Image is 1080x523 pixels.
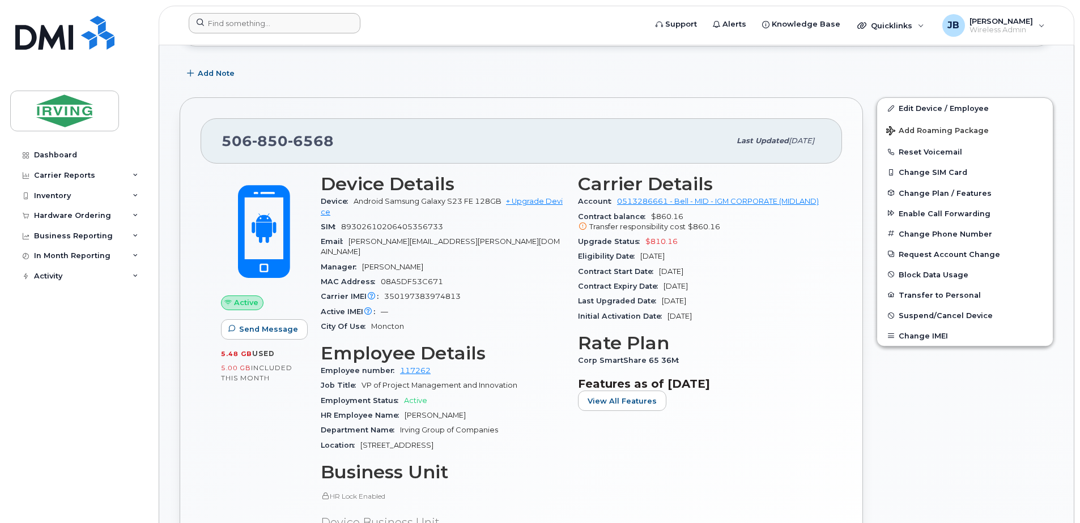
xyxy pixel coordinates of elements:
button: Change Plan / Features [877,183,1053,203]
button: Add Note [180,63,244,84]
span: Moncton [371,322,404,331]
span: Contract Start Date [578,267,659,276]
span: Add Roaming Package [886,126,989,137]
button: Enable Call Forwarding [877,203,1053,224]
button: Add Roaming Package [877,118,1053,142]
span: [DATE] [640,252,665,260]
div: Jim Briggs [934,14,1053,37]
span: Location [321,441,360,449]
span: Email [321,237,348,246]
span: Knowledge Base [772,19,840,30]
span: Irving Group of Companies [400,426,498,434]
h3: Features as of [DATE] [578,377,822,391]
span: Department Name [321,426,400,434]
span: 850 [252,132,288,149]
span: Send Message [239,324,298,335]
span: Alerts [722,19,746,30]
span: City Of Use [321,322,371,331]
a: Edit Device / Employee [877,98,1053,118]
span: VP of Project Management and Innovation [362,381,517,389]
button: View All Features [578,391,666,411]
div: Quicklinks [849,14,932,37]
span: Quicklinks [871,21,912,30]
span: [PERSON_NAME] [362,263,423,271]
span: [DATE] [659,267,683,276]
span: Android Samsung Galaxy S23 FE 128GB [354,197,501,205]
span: Employee number [321,366,400,375]
span: [DATE] [664,282,688,290]
span: Add Note [198,68,235,79]
span: Contract balance [578,212,651,221]
span: Transfer responsibility cost [589,222,686,231]
a: + Upgrade Device [321,197,563,216]
span: Suspend/Cancel Device [899,311,993,320]
button: Transfer to Personal [877,285,1053,305]
span: View All Features [588,396,657,406]
span: JB [947,19,959,32]
span: Active IMEI [321,307,381,316]
span: SIM [321,222,341,231]
a: Alerts [705,13,754,36]
span: [DATE] [789,136,814,145]
button: Suspend/Cancel Device [877,305,1053,325]
span: Contract Expiry Date [578,282,664,290]
span: [DATE] [667,312,692,320]
a: 117262 [400,366,431,375]
button: Send Message [221,319,308,340]
a: Support [648,13,705,36]
span: 506 [222,132,334,149]
span: Active [234,297,258,308]
span: 6568 [288,132,334,149]
span: [PERSON_NAME] [970,16,1033,25]
span: Account [578,197,617,205]
span: [PERSON_NAME][EMAIL_ADDRESS][PERSON_NAME][DOMAIN_NAME] [321,237,560,256]
h3: Business Unit [321,462,564,482]
h3: Employee Details [321,343,564,363]
span: used [252,349,275,358]
span: $860.16 [578,212,822,233]
span: Corp SmartShare 65 36M [578,356,684,365]
span: 5.00 GB [221,364,251,372]
button: Change IMEI [877,325,1053,346]
span: 350197383974813 [384,292,461,301]
span: Carrier IMEI [321,292,384,301]
button: Request Account Change [877,244,1053,264]
span: 5.48 GB [221,350,252,358]
span: Job Title [321,381,362,389]
span: Change Plan / Features [899,188,992,197]
span: $860.16 [688,222,720,231]
span: Upgrade Status [578,237,645,246]
span: [PERSON_NAME] [405,411,466,419]
span: — [381,307,388,316]
span: [DATE] [662,297,686,305]
span: Wireless Admin [970,25,1033,35]
button: Block Data Usage [877,264,1053,285]
span: Manager [321,263,362,271]
button: Change Phone Number [877,224,1053,244]
h3: Device Details [321,174,564,194]
span: 89302610206405356733 [341,222,443,231]
span: Initial Activation Date [578,312,667,320]
span: Eligibility Date [578,252,640,260]
span: 08A5DF53C671 [381,277,443,286]
h3: Rate Plan [578,333,822,353]
span: Device [321,197,354,205]
span: MAC Address [321,277,381,286]
p: HR Lock Enabled [321,491,564,501]
input: Find something... [189,13,360,33]
h3: Carrier Details [578,174,822,194]
a: 0513286661 - Bell - MID - IGM CORPORATE (MIDLAND) [617,197,819,205]
span: Active [404,396,427,405]
span: Employment Status [321,396,404,405]
button: Reset Voicemail [877,142,1053,162]
span: Last Upgraded Date [578,297,662,305]
span: included this month [221,363,292,382]
span: [STREET_ADDRESS] [360,441,433,449]
span: Enable Call Forwarding [899,209,990,217]
span: Support [665,19,697,30]
span: Last updated [737,136,789,145]
a: Knowledge Base [754,13,848,36]
span: HR Employee Name [321,411,405,419]
button: Change SIM Card [877,162,1053,182]
span: $810.16 [645,237,678,246]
